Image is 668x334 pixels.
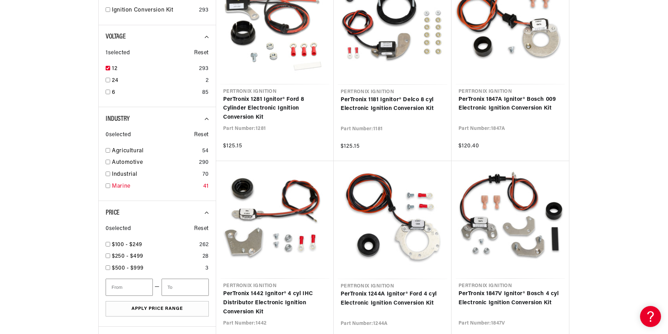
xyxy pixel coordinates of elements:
[459,95,562,113] a: PerTronix 1847A Ignitor® Bosch 009 Electronic Ignition Conversion Kit
[199,158,209,167] div: 290
[112,6,196,15] a: Ignition Conversion Kit
[112,265,144,271] span: $500 - $999
[341,290,445,308] a: PerTronix 1244A Ignitor® Ford 4 cyl Electronic Ignition Conversion Kit
[112,76,203,85] a: 24
[202,147,209,156] div: 54
[112,158,196,167] a: Automotive
[194,131,209,140] span: Reset
[206,76,209,85] div: 2
[199,64,209,74] div: 293
[202,252,209,261] div: 28
[112,182,200,191] a: Marine
[223,95,327,122] a: PerTronix 1281 Ignitor® Ford 8 Cylinder Electronic Ignition Conversion Kit
[106,131,131,140] span: 0 selected
[112,242,142,248] span: $100 - $249
[106,209,120,216] span: Price
[202,170,209,179] div: 70
[112,253,143,259] span: $250 - $499
[106,279,153,296] input: From
[106,116,130,123] span: Industry
[203,182,209,191] div: 41
[112,170,200,179] a: Industrial
[194,224,209,234] span: Reset
[106,33,126,40] span: Voltage
[106,301,209,317] button: Apply Price Range
[223,290,327,316] a: PerTronix 1442 Ignitor® 4 cyl IHC Distributor Electronic Ignition Conversion Kit
[194,49,209,58] span: Reset
[199,241,209,250] div: 262
[202,88,209,97] div: 85
[112,64,196,74] a: 12
[112,147,199,156] a: Agricultural
[162,279,209,296] input: To
[155,283,160,292] span: —
[205,264,209,273] div: 3
[341,96,445,113] a: PerTronix 1181 Ignitor® Delco 8 cyl Electronic Ignition Conversion Kit
[106,49,130,58] span: 1 selected
[459,290,562,307] a: PerTronix 1847V Ignitor® Bosch 4 cyl Electronic Ignition Conversion Kit
[199,6,209,15] div: 293
[106,224,131,234] span: 0 selected
[112,88,199,97] a: 6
